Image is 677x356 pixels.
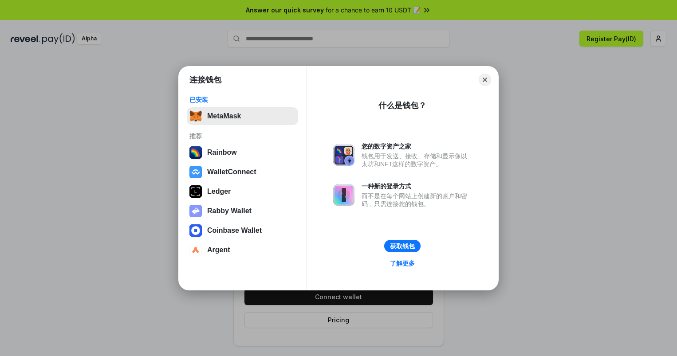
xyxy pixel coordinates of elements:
button: Rainbow [187,144,298,161]
img: svg+xml,%3Csvg%20xmlns%3D%22http%3A%2F%2Fwww.w3.org%2F2000%2Fsvg%22%20fill%3D%22none%22%20viewBox... [189,205,202,217]
button: 获取钱包 [384,240,421,252]
div: Ledger [207,188,231,196]
button: WalletConnect [187,163,298,181]
div: 已安装 [189,96,295,104]
button: MetaMask [187,107,298,125]
div: 一种新的登录方式 [362,182,472,190]
button: Close [479,74,491,86]
div: 什么是钱包？ [378,100,426,111]
div: MetaMask [207,112,241,120]
img: svg+xml,%3Csvg%20xmlns%3D%22http%3A%2F%2Fwww.w3.org%2F2000%2Fsvg%22%20width%3D%2228%22%20height%3... [189,185,202,198]
div: Coinbase Wallet [207,227,262,235]
div: 而不是在每个网站上创建新的账户和密码，只需连接您的钱包。 [362,192,472,208]
div: WalletConnect [207,168,256,176]
img: svg+xml,%3Csvg%20fill%3D%22none%22%20height%3D%2233%22%20viewBox%3D%220%200%2035%2033%22%20width%... [189,110,202,122]
div: 钱包用于发送、接收、存储和显示像以太坊和NFT这样的数字资产。 [362,152,472,168]
img: svg+xml,%3Csvg%20width%3D%2228%22%20height%3D%2228%22%20viewBox%3D%220%200%2028%2028%22%20fill%3D... [189,244,202,256]
div: 您的数字资产之家 [362,142,472,150]
div: 了解更多 [390,259,415,267]
div: 推荐 [189,132,295,140]
img: svg+xml,%3Csvg%20width%3D%2228%22%20height%3D%2228%22%20viewBox%3D%220%200%2028%2028%22%20fill%3D... [189,224,202,237]
div: Rabby Wallet [207,207,252,215]
button: Ledger [187,183,298,200]
img: svg+xml,%3Csvg%20xmlns%3D%22http%3A%2F%2Fwww.w3.org%2F2000%2Fsvg%22%20fill%3D%22none%22%20viewBox... [333,184,354,206]
div: Argent [207,246,230,254]
div: Rainbow [207,149,237,156]
button: Rabby Wallet [187,202,298,220]
div: 获取钱包 [390,242,415,250]
button: Coinbase Wallet [187,222,298,239]
img: svg+xml,%3Csvg%20xmlns%3D%22http%3A%2F%2Fwww.w3.org%2F2000%2Fsvg%22%20fill%3D%22none%22%20viewBox... [333,145,354,166]
button: Argent [187,241,298,259]
h1: 连接钱包 [189,74,221,85]
a: 了解更多 [385,258,420,269]
img: svg+xml,%3Csvg%20width%3D%2228%22%20height%3D%2228%22%20viewBox%3D%220%200%2028%2028%22%20fill%3D... [189,166,202,178]
img: svg+xml,%3Csvg%20width%3D%22120%22%20height%3D%22120%22%20viewBox%3D%220%200%20120%20120%22%20fil... [189,146,202,159]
